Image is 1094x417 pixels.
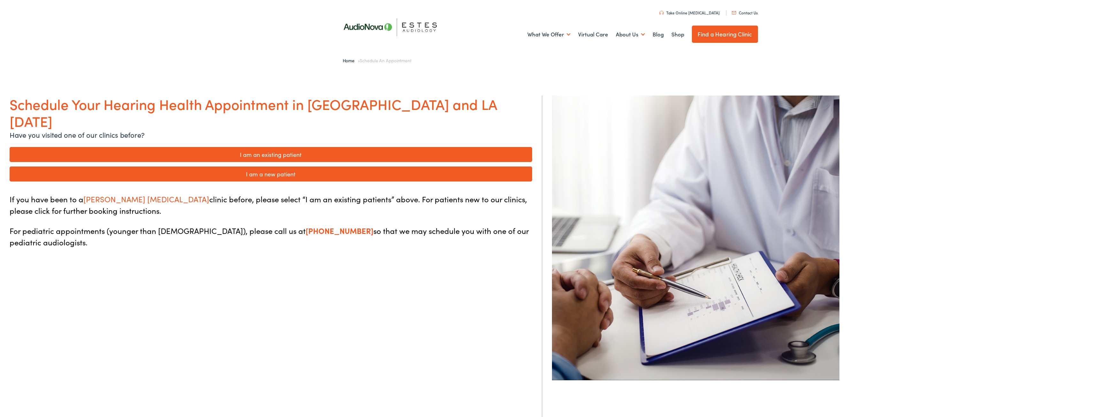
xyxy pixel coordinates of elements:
a: [PHONE_NUMBER] [306,225,373,236]
a: Shop [671,23,684,46]
a: Home [343,57,358,64]
a: Take Online [MEDICAL_DATA] [659,10,720,15]
img: utility icon [732,11,736,14]
p: For pediatric appointments (younger than [DEMOGRAPHIC_DATA]), please call us at so that we may sc... [10,225,532,248]
a: About Us [616,23,645,46]
img: utility icon [659,11,664,15]
img: A hearing professional discussing hearing test results with an Estes Audiology patient in Texas a... [552,96,839,380]
p: Have you visited one of our clinics before? [10,129,532,140]
h1: Schedule Your Hearing Health Appointment in [GEOGRAPHIC_DATA] and LA [DATE] [10,96,532,129]
a: I am an existing patient [10,147,532,162]
span: » [343,57,411,64]
span: [PERSON_NAME] [MEDICAL_DATA] [83,194,209,204]
a: What We Offer [527,23,570,46]
p: If you have been to a clinic before, please select “I am an existing patients” above. For patient... [10,193,532,216]
a: I am a new patient [10,166,532,181]
a: Virtual Care [578,23,608,46]
span: Schedule an Appointment [360,57,411,64]
a: Blog [653,23,664,46]
a: Find a Hearing Clinic [692,26,758,43]
a: Contact Us [732,10,758,15]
